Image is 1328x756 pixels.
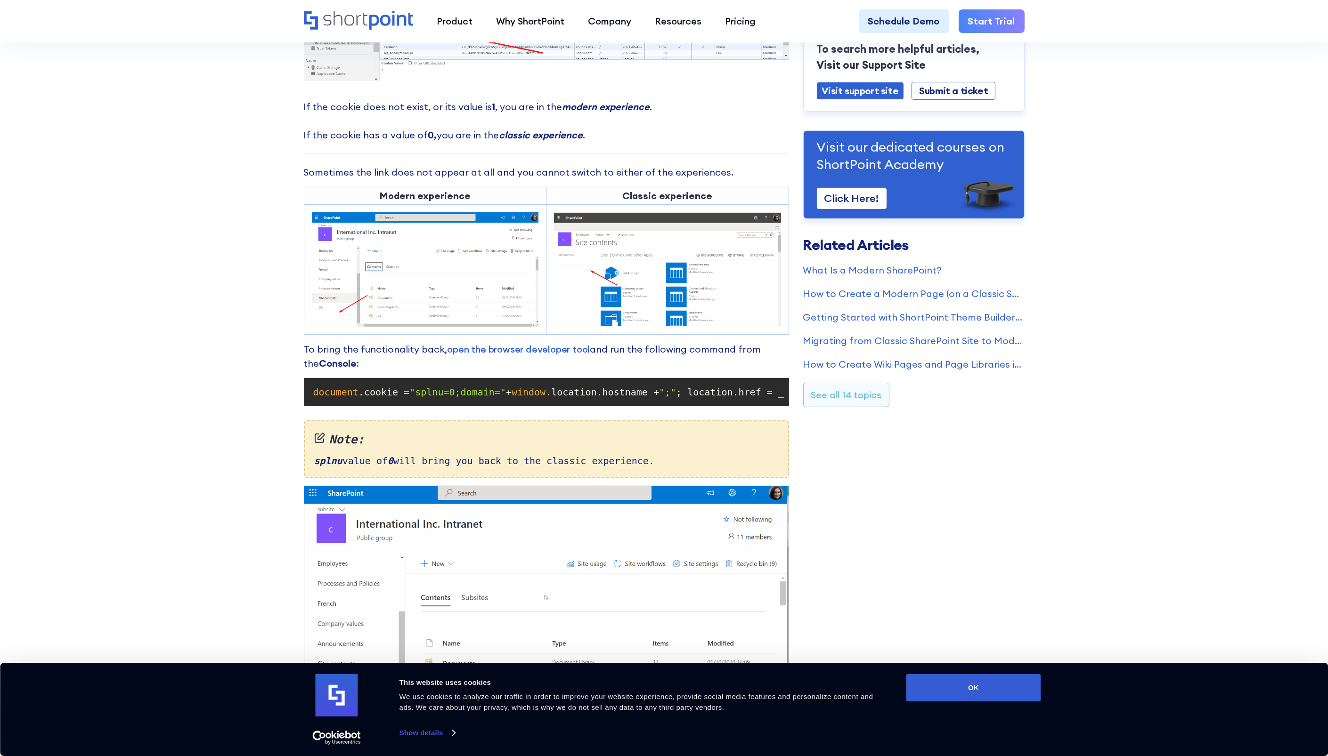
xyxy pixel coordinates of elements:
[725,14,756,28] div: Pricing
[448,343,590,355] a: open the browser developer tool
[588,14,631,28] div: Company
[659,386,676,398] span: ";"
[655,14,701,28] div: Resources
[314,455,342,466] em: splnu
[425,9,484,33] a: Product
[314,431,779,449] em: Note:
[484,9,576,33] a: Why ShortPoint
[399,726,455,740] a: Show details
[304,100,789,142] p: If the cookie does not exist, or its value is , you are in the . If the cookie has a value of you...
[304,342,789,370] p: To bring the functionality back, and run the following command from the :
[1159,647,1328,756] iframe: Chat Widget
[496,14,564,28] div: Why ShortPoint
[428,129,437,141] strong: 0,
[295,731,378,745] a: Usercentrics Cookiebot - opens in a new window
[859,9,949,33] a: Schedule Demo
[399,692,873,711] span: We use cookies to analyze our traffic in order to improve your website experience, provide social...
[409,386,506,398] span: "splnu=0;domain="
[959,9,1025,33] a: Start Trial
[399,677,885,688] div: This website uses cookies
[906,674,1041,701] button: OK
[803,287,1025,301] a: How to Create a Modern Page (on a Classic SharePoint Site)
[358,386,409,398] span: .cookie =
[388,455,393,466] em: 0
[803,357,1025,371] a: How to Create Wiki Pages and Page Libraries in SharePoint
[817,138,1011,173] p: Visit our dedicated courses on ShortPoint Academy
[506,386,512,398] span: +
[313,386,358,398] span: document
[316,674,358,716] img: logo
[304,11,414,31] a: Home
[817,188,887,209] a: Click Here!
[713,9,767,33] a: Pricing
[643,9,713,33] a: Resources
[437,14,473,28] div: Product
[380,190,471,201] strong: Modern experience
[676,386,1010,398] span: ; location.href = _spPageContextInfo.webServerRelativeUrl +
[492,101,496,113] strong: 1
[304,165,789,179] p: Sometimes the link does not appear at all and you cannot switch to either of the experiences.
[622,190,712,201] strong: Classic experience
[912,82,995,100] a: Submit a ticket
[576,9,643,33] a: Company
[319,357,357,369] strong: Console
[803,383,890,407] a: See all 14 topics
[304,420,789,479] div: value of will bring you back to the classic experience.
[803,263,1025,277] a: What Is a Modern SharePoint?
[817,82,904,99] a: Visit support site
[817,41,1011,73] p: To search more helpful articles, Visit our Support Site
[803,238,1025,252] h3: Related Articles
[803,334,1025,348] a: Migrating from Classic SharePoint Site to Modern SharePoint Site (SharePoint Online)
[512,386,546,398] span: window
[803,310,1025,324] a: Getting Started with ShortPoint Theme Builder - Classic SharePoint Sites (Part 1)
[562,101,650,113] em: modern experience
[546,386,659,398] span: .location.hostname +
[499,129,583,141] em: classic experience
